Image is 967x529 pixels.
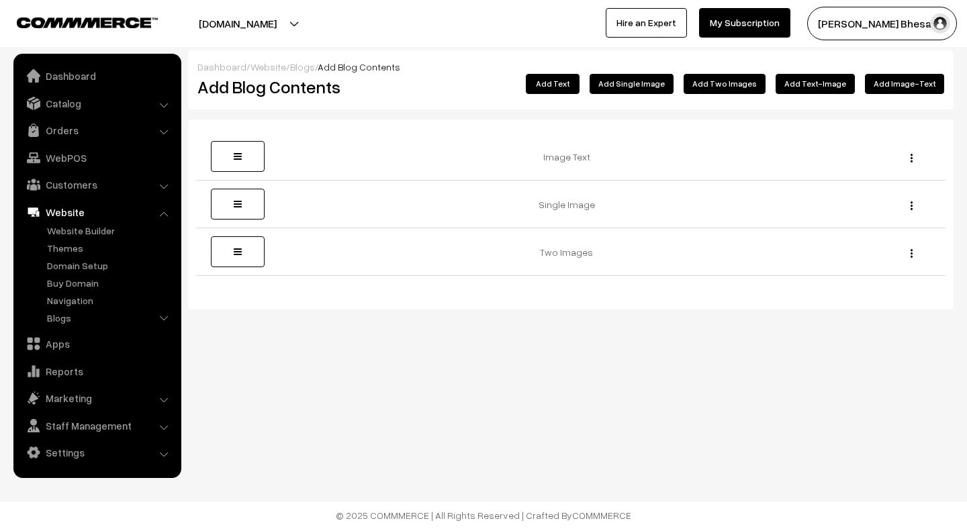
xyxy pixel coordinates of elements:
[911,249,913,258] img: Menu
[290,61,315,73] a: Blogs
[197,77,433,97] h2: Add Blog Contents
[699,8,790,38] a: My Subscription
[17,359,177,383] a: Reports
[526,74,580,94] button: Add Text
[318,61,400,73] span: Add Blog Contents
[17,118,177,142] a: Orders
[250,61,286,73] a: Website
[152,7,324,40] button: [DOMAIN_NAME]
[44,311,177,325] a: Blogs
[807,7,957,40] button: [PERSON_NAME] Bhesani…
[44,258,177,273] a: Domain Setup
[197,60,944,74] div: / / /
[17,332,177,356] a: Apps
[572,510,631,521] a: COMMMERCE
[44,293,177,307] a: Navigation
[17,64,177,88] a: Dashboard
[17,13,134,30] a: COMMMERCE
[930,13,950,34] img: user
[17,414,177,438] a: Staff Management
[271,181,871,228] td: Single Image
[865,74,944,94] button: Add Image-Text
[17,200,177,224] a: Website
[17,146,177,170] a: WebPOS
[911,154,913,162] img: Menu
[17,91,177,115] a: Catalog
[590,74,674,94] button: Add Single Image
[17,17,158,28] img: COMMMERCE
[17,173,177,197] a: Customers
[684,74,766,94] button: Add Two Images
[44,276,177,290] a: Buy Domain
[776,74,855,94] button: Add Text-Image
[17,440,177,465] a: Settings
[911,201,913,210] img: Menu
[606,8,687,38] a: Hire an Expert
[17,386,177,410] a: Marketing
[271,133,871,181] td: Image Text
[44,241,177,255] a: Themes
[197,61,246,73] a: Dashboard
[44,224,177,238] a: Website Builder
[271,228,871,276] td: Two Images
